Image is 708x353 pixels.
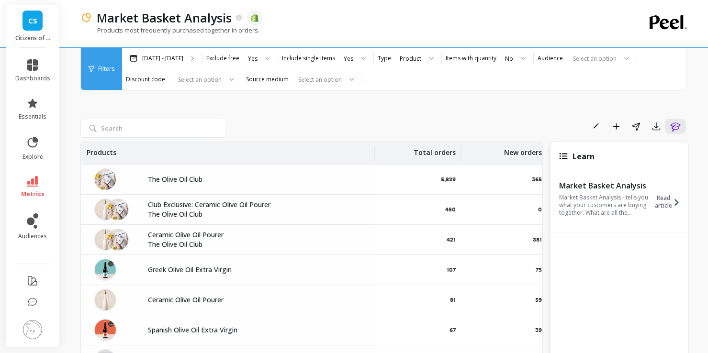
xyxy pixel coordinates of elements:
p: 450 [445,206,456,213]
p: Greek Olive Oil Extra Virgin [148,265,363,275]
img: Ceramic_with_gold_stopper_4040bfb5-2323-4346-bac5-569f016765b0.png [94,289,116,311]
p: [DATE] - [DATE] [142,55,183,62]
div: Yes [344,54,353,63]
img: 2025_Olive_Oil_Club_pouch_box.png [107,199,129,221]
p: 365 [532,176,542,183]
p: 75 [536,266,542,274]
div: Product [400,54,421,63]
p: Club Exclusive: Ceramic Olive Oil Pourer [148,200,363,210]
p: 107 [447,266,456,274]
span: explore [22,153,43,161]
label: Items with quantity [446,55,496,62]
p: 381 [533,236,542,243]
p: The Olive Oil Club [148,175,363,184]
label: Type [378,55,391,62]
p: Market Basket Analysis [97,10,232,26]
p: Ceramic Olive Oil Pourer [148,230,363,240]
div: No [505,54,513,63]
span: metrics [21,190,45,198]
span: audiences [18,232,47,240]
img: Great_Taste_Greek_EVOO_from_Sparta_with_Taste_2024_-_Citizens_of_Soil_2024_49567eb8-8cb7-411c-9fe... [94,259,116,281]
p: 421 [447,236,456,243]
span: essentials [19,113,46,121]
p: Products most frequently purchased together in orders. [80,26,259,34]
p: 59 [535,296,542,304]
img: Ceramic_with_gold_stopper_4040bfb5-2323-4346-bac5-569f016765b0.png [94,229,116,251]
p: 0 [538,206,542,213]
span: Learn [573,151,595,162]
label: Exclude free [206,55,239,62]
span: Read article [655,194,672,210]
p: 5,829 [441,176,456,183]
img: 2025_Olive_Oil_Club_pouch_box.png [107,229,129,251]
span: CS [28,15,37,26]
p: Market Basket Analysis - tells you what your customers are buying together. What are all the comb... [559,194,652,217]
span: dashboards [15,75,50,82]
img: Ceramic_with_gold_stopper_4040bfb5-2323-4346-bac5-569f016765b0.png [94,199,116,221]
p: Market Basket Analysis [559,181,652,190]
img: profile picture [23,320,42,339]
label: Include single items [282,55,335,62]
button: Read article [655,180,686,224]
img: 2025_Olive_Oil_Club_pouch_box.png [94,168,116,190]
p: Citizens of Soil [15,34,50,42]
p: New orders [504,142,542,157]
span: Filters [98,65,114,73]
p: 81 [450,296,456,304]
p: The Olive Oil Club [148,210,363,219]
p: Total orders [414,142,456,157]
img: header icon [80,12,92,23]
p: Spanish Olive Oil Extra Virgin [148,325,363,335]
p: The Olive Oil Club [148,240,363,249]
p: 67 [450,326,456,334]
p: Products [87,142,116,157]
p: Ceramic Olive Oil Pourer [148,295,363,305]
img: Great_Taste_Spanish_Olive_Oil_from_Andalucia_-_Citizens_of_Soil_2024_27288d31-d744-4e64-a260-8e7f... [94,319,116,341]
img: api.shopify.svg [250,13,259,22]
p: 39 [535,326,542,334]
input: Search [80,119,226,138]
div: Yes [248,54,258,63]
